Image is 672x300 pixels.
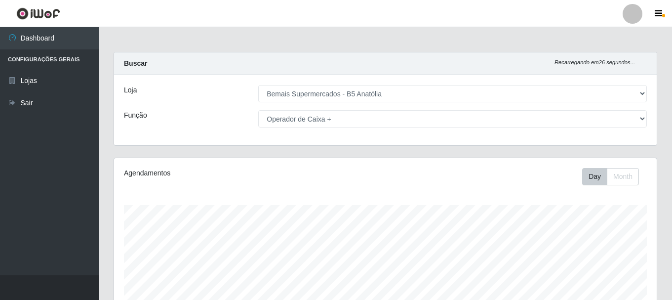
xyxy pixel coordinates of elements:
[124,59,147,67] strong: Buscar
[124,168,333,178] div: Agendamentos
[124,85,137,95] label: Loja
[554,59,635,65] i: Recarregando em 26 segundos...
[607,168,639,185] button: Month
[582,168,639,185] div: First group
[582,168,647,185] div: Toolbar with button groups
[124,110,147,121] label: Função
[16,7,60,20] img: CoreUI Logo
[582,168,607,185] button: Day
